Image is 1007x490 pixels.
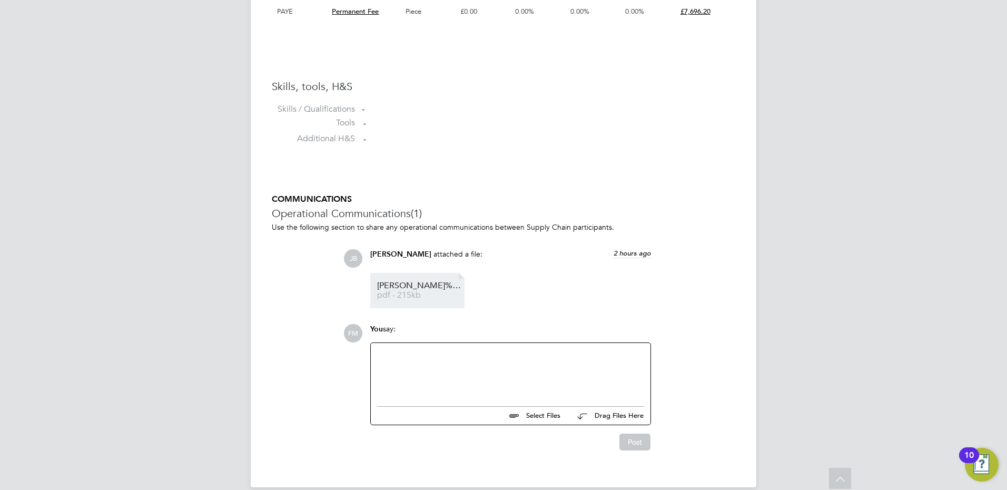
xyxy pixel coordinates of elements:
div: - [362,104,735,115]
p: Use the following section to share any operational communications between Supply Chain participants. [272,222,735,232]
span: - [363,118,366,129]
button: Open Resource Center, 10 new notifications [965,448,999,482]
span: 0.00% [570,7,589,16]
button: Post [619,434,650,450]
span: £7,696.20 [680,7,710,16]
label: Skills / Qualifications [272,104,355,115]
span: 2 hours ago [614,249,651,258]
span: JB [344,249,362,268]
h5: COMMUNICATIONS [272,194,735,205]
label: Additional H&S [272,133,355,144]
div: say: [370,324,651,342]
span: pdf - 215kb [377,291,461,299]
div: 10 [964,455,974,469]
span: You [370,325,383,334]
span: 0.00% [515,7,534,16]
span: Permanent Fee [332,7,379,16]
span: 0.00% [625,7,644,16]
h3: Skills, tools, H&S [272,80,735,93]
button: Drag Files Here [569,405,644,427]
span: (1) [411,207,422,220]
span: attached a file: [433,249,482,259]
h3: Operational Communications [272,207,735,220]
a: [PERSON_NAME]%20Bates%20CV%20Autumn%202025 pdf - 215kb [377,282,461,299]
span: [PERSON_NAME]%20Bates%20CV%20Autumn%202025 [377,282,461,290]
label: Tools [272,117,355,129]
span: FM [344,324,362,342]
span: [PERSON_NAME] [370,250,431,259]
span: - [363,134,366,144]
